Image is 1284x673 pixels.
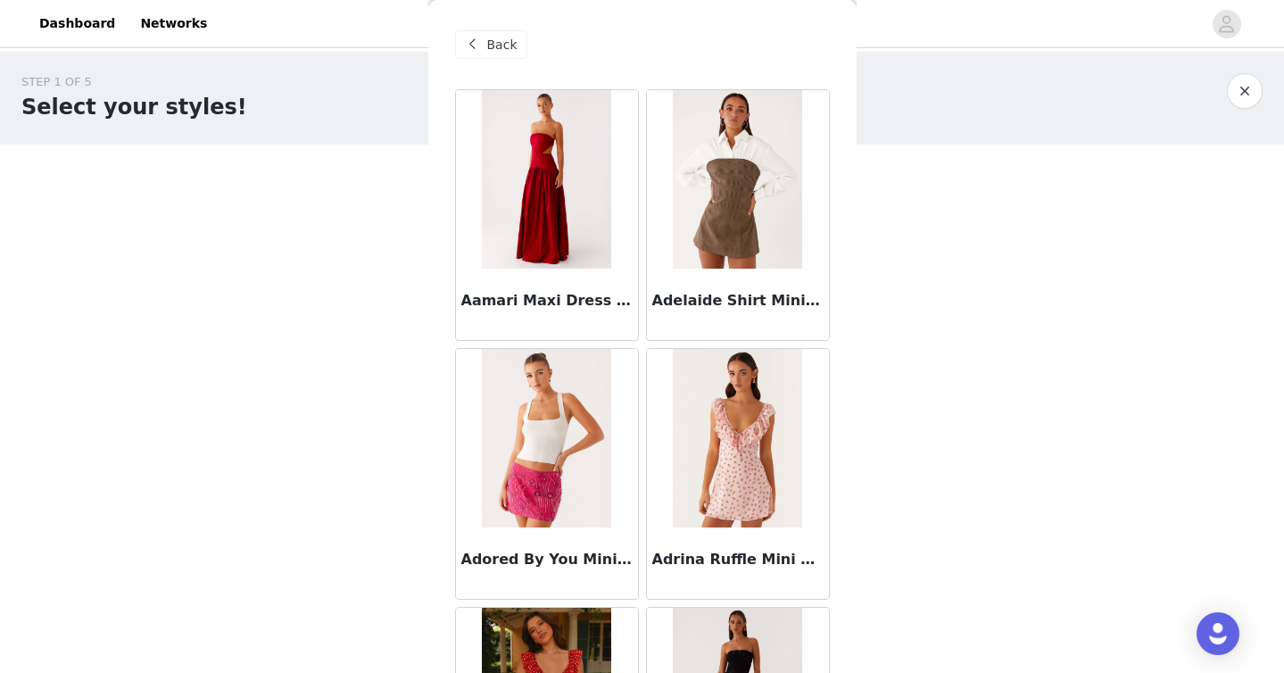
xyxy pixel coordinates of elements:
h1: Select your styles! [21,91,247,123]
h3: Adelaide Shirt Mini Dress - Brown [652,290,824,312]
div: Open Intercom Messenger [1197,612,1239,655]
a: Networks [129,4,218,44]
img: Adrina Ruffle Mini Dress - Pink Flower [673,349,802,528]
img: Adelaide Shirt Mini Dress - Brown [673,90,802,269]
div: STEP 1 OF 5 [21,73,247,91]
a: Dashboard [29,4,126,44]
h3: Adored By You Mini Skirt - Fuchsia [461,549,633,570]
img: Aamari Maxi Dress - Red [482,90,611,269]
img: Adored By You Mini Skirt - Fuchsia [482,349,611,528]
div: avatar [1218,10,1235,38]
span: Back [487,36,518,54]
h3: Aamari Maxi Dress - Red [461,290,633,312]
h3: Adrina Ruffle Mini Dress - Pink Flower [652,549,824,570]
